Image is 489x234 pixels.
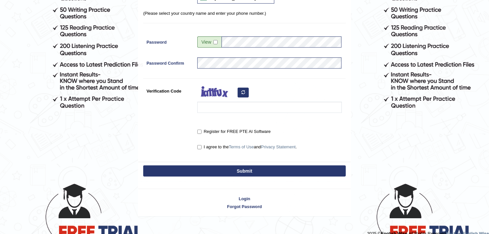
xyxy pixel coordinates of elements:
[143,36,194,45] label: Password
[261,144,296,149] a: Privacy Statement
[143,85,194,94] label: Verification Code
[197,145,202,149] input: I agree to theTerms of UseandPrivacy Statement.
[197,128,271,135] label: Register for FREE PTE AI Software
[143,57,194,66] label: Password Confirm
[143,165,346,177] button: Submit
[197,144,297,150] label: I agree to the and .
[138,196,351,202] a: Login
[197,130,202,134] input: Register for FREE PTE AI Software
[143,10,346,16] p: (Please select your country name and enter your phone number.)
[213,40,218,44] input: Show/Hide Password
[138,203,351,210] a: Forgot Password
[229,144,254,149] a: Terms of Use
